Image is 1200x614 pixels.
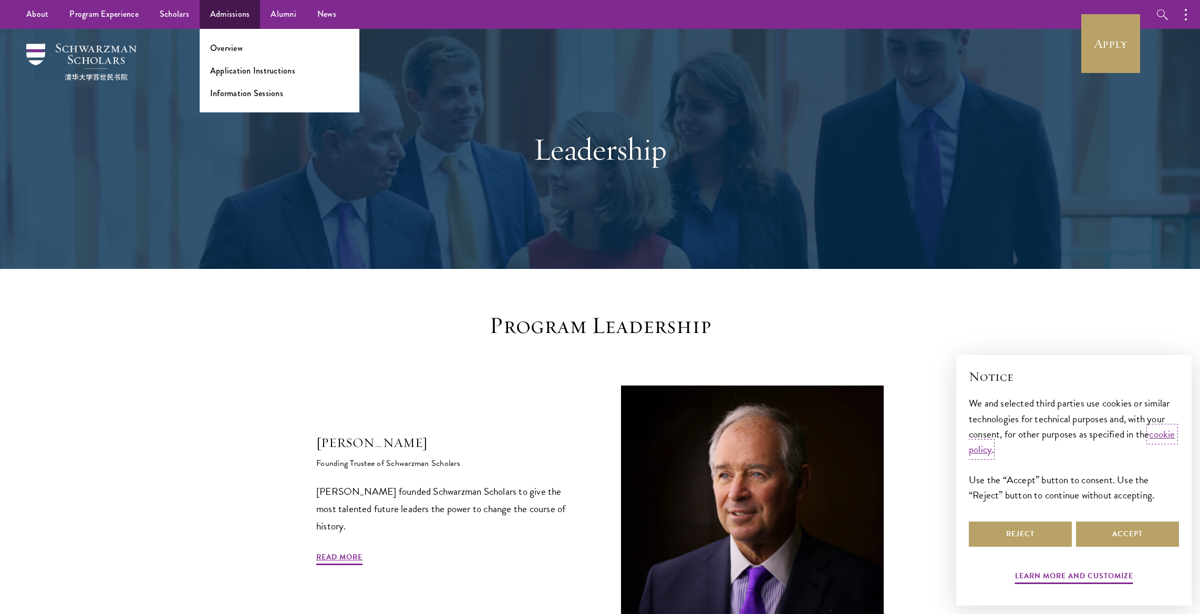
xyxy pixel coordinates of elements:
[210,87,283,99] a: Information Sessions
[316,483,579,535] p: [PERSON_NAME] founded Schwarzman Scholars to give the most talented future leaders the power to c...
[969,368,1179,386] h2: Notice
[316,550,363,567] a: Read More
[316,434,579,452] h5: [PERSON_NAME]
[437,311,763,340] h3: Program Leadership
[419,130,781,168] h1: Leadership
[1081,14,1140,73] a: Apply
[1076,522,1179,547] button: Accept
[210,42,243,54] a: Overview
[969,396,1179,502] div: We and selected third parties use cookies or similar technologies for technical purposes and, wit...
[26,44,137,80] img: Schwarzman Scholars
[316,452,579,470] h6: Founding Trustee of Schwarzman Scholars
[969,522,1072,547] button: Reject
[1015,569,1133,586] button: Learn more and customize
[969,426,1175,457] a: cookie policy
[210,65,295,77] a: Application Instructions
